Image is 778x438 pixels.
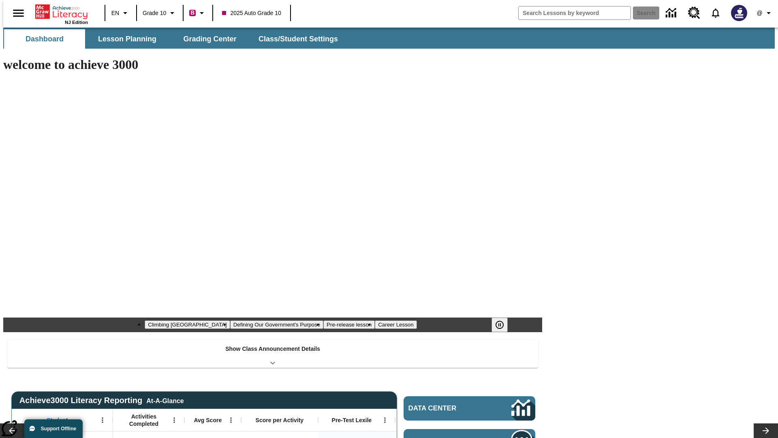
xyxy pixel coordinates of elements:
button: Lesson Planning [87,29,168,49]
img: Avatar [731,5,747,21]
h1: welcome to achieve 3000 [3,57,542,72]
input: search field [519,6,631,19]
button: Boost Class color is violet red. Change class color [186,6,210,20]
span: Student [47,417,68,424]
button: Open Menu [168,414,180,426]
button: Dashboard [4,29,85,49]
button: Grade: Grade 10, Select a grade [139,6,180,20]
span: Support Offline [41,426,76,432]
div: SubNavbar [3,29,345,49]
div: SubNavbar [3,28,775,49]
button: Open Menu [379,414,391,426]
button: Select a new avatar [726,2,752,24]
p: Show Class Announcement Details [225,345,320,353]
span: Achieve3000 Literacy Reporting [19,396,184,405]
span: Data Center [408,404,484,412]
span: 2025 Auto Grade 10 [222,9,281,17]
div: Home [35,3,88,25]
a: Resource Center, Will open in new tab [683,2,705,24]
a: Home [35,4,88,20]
button: Slide 1 Climbing Mount Tai [145,320,230,329]
span: Pre-Test Lexile [332,417,372,424]
span: Grade 10 [143,9,166,17]
span: Activities Completed [117,413,171,427]
div: Pause [492,318,516,332]
div: At-A-Glance [146,396,184,405]
a: Data Center [404,396,535,421]
button: Open side menu [6,1,30,25]
button: Language: EN, Select a language [108,6,134,20]
button: Open Menu [96,414,109,426]
a: Data Center [661,2,683,24]
button: Lesson carousel, Next [754,423,778,438]
span: @ [757,9,762,17]
span: NJ Edition [65,20,88,25]
button: Grading Center [169,29,250,49]
span: B [190,8,194,18]
div: Show Class Announcement Details [7,340,538,368]
button: Pause [492,318,508,332]
span: EN [111,9,119,17]
button: Class/Student Settings [252,29,344,49]
button: Open Menu [225,414,237,426]
span: Avg Score [194,417,222,424]
button: Slide 4 Career Lesson [375,320,417,329]
button: Slide 3 Pre-release lesson [323,320,375,329]
button: Support Offline [24,419,83,438]
a: Notifications [705,2,726,24]
button: Profile/Settings [752,6,778,20]
span: Score per Activity [256,417,304,424]
button: Slide 2 Defining Our Government's Purpose [230,320,323,329]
